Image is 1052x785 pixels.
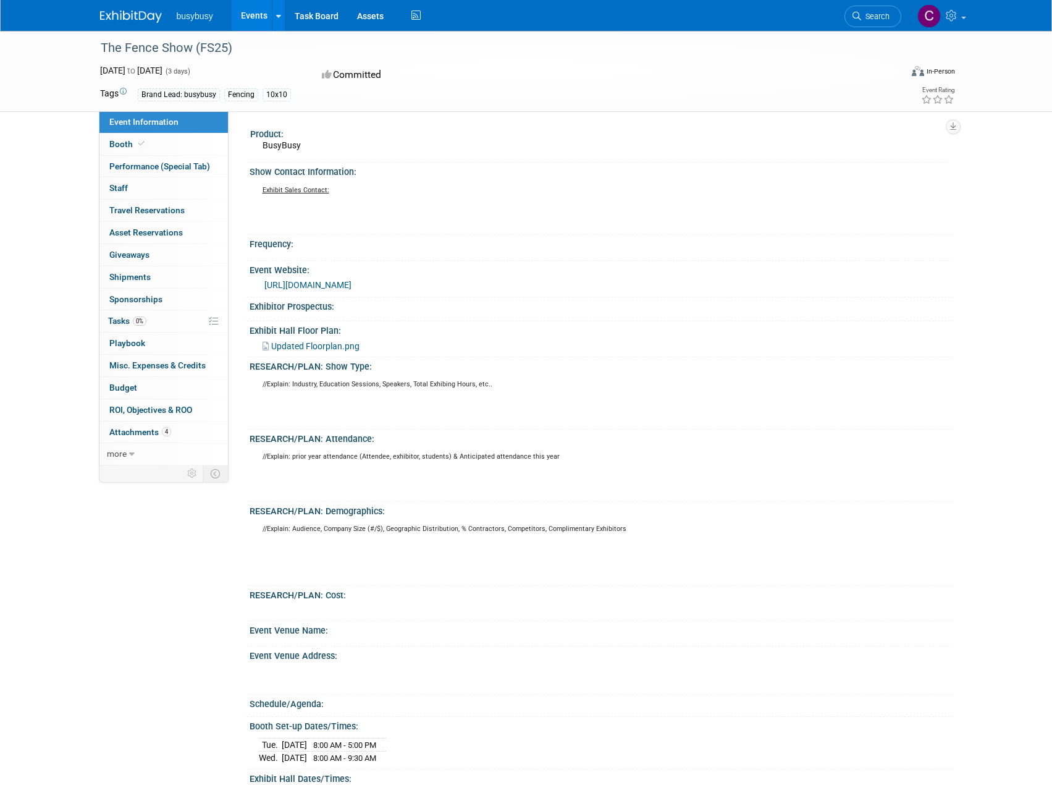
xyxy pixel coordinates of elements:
[861,12,890,21] span: Search
[282,752,307,765] td: [DATE]
[250,357,953,373] div: RESEARCH/PLAN: Show Type:
[921,87,954,93] div: Event Rating
[313,753,376,763] span: 8:00 AM - 9:30 AM
[99,333,228,354] a: Playbook
[917,4,941,28] img: Collin Larson
[99,377,228,399] a: Budget
[926,67,955,76] div: In-Person
[271,341,360,351] span: Updated Floorplan.png
[108,316,146,326] span: Tasks
[100,11,162,23] img: ExhibitDay
[99,310,228,332] a: Tasks0%
[99,289,228,310] a: Sponsorships
[138,140,145,147] i: Booth reservation complete
[109,272,151,282] span: Shipments
[100,87,127,101] td: Tags
[250,163,953,178] div: Show Contact Information:
[99,134,228,155] a: Booth
[109,139,147,149] span: Booth
[182,465,203,482] td: Personalize Event Tab Strip
[259,752,282,765] td: Wed.
[250,125,947,140] div: Product:
[109,383,137,392] span: Budget
[109,250,149,260] span: Giveaways
[125,66,137,75] span: to
[109,405,192,415] span: ROI, Objectives & ROO
[109,205,185,215] span: Travel Reservations
[828,64,956,83] div: Event Format
[164,67,190,75] span: (3 days)
[263,525,626,533] sup: //Explain: Audience, Company Size (#/$), Geographic Distribution, % Contractors, Competitors, Com...
[109,117,179,127] span: Event Information
[109,294,162,304] span: Sponsorships
[250,502,953,517] div: RESEARCH/PLAN: Demographics:
[107,449,127,459] span: more
[99,266,228,288] a: Shipments
[133,316,146,326] span: 0%
[99,200,228,221] a: Travel Reservations
[250,695,953,710] div: Schedule/Agenda:
[912,66,924,76] img: Format-Inperson.png
[250,621,953,637] div: Event Venue Name:
[313,740,376,750] span: 8:00 AM - 5:00 PM
[109,183,128,193] span: Staff
[263,186,329,194] u: Exhibit Sales Contact:
[138,88,220,101] div: Brand Lead: busybusy
[177,11,213,21] span: busybusy
[250,647,953,662] div: Event Venue Address:
[282,738,307,752] td: [DATE]
[224,88,258,101] div: Fencing
[318,64,591,86] div: Committed
[99,399,228,421] a: ROI, Objectives & ROO
[96,37,883,59] div: The Fence Show (FS25)
[203,465,228,482] td: Toggle Event Tabs
[250,235,953,250] div: Frequency:
[844,6,901,27] a: Search
[99,111,228,133] a: Event Information
[99,156,228,177] a: Performance (Special Tab)
[250,261,953,276] div: Event Website:
[109,338,145,348] span: Playbook
[264,280,351,290] a: [URL][DOMAIN_NAME]
[263,341,360,351] a: Updated Floorplan.png
[99,222,228,244] a: Asset Reservations
[263,88,291,101] div: 10x10
[263,452,560,460] sup: //Explain: prior year attendance (Attendee, exhibitor, students) & Anticipated attendance this year
[250,321,953,337] div: Exhibit Hall Floor Plan:
[109,161,210,171] span: Performance (Special Tab)
[162,427,171,436] span: 4
[250,717,953,732] div: Booth Set-up Dates/Times:
[259,738,282,752] td: Tue.
[109,360,206,370] span: Misc. Expenses & Credits
[263,380,492,388] sup: //Explain: Industry, Education Sessions, Speakers, Total Exhibing Hours, etc..
[99,355,228,376] a: Misc. Expenses & Credits
[99,244,228,266] a: Giveaways
[99,177,228,199] a: Staff
[99,422,228,443] a: Attachments4
[263,140,301,150] span: BusyBusy
[250,430,953,445] div: RESEARCH/PLAN: Attendance:
[109,227,183,237] span: Asset Reservations
[250,586,953,601] div: RESEARCH/PLAN: Cost:
[100,66,162,75] span: [DATE] [DATE]
[250,770,953,785] div: Exhibit Hall Dates/Times:
[250,297,953,313] div: Exhibitor Prospectus:
[109,427,171,437] span: Attachments
[99,443,228,465] a: more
